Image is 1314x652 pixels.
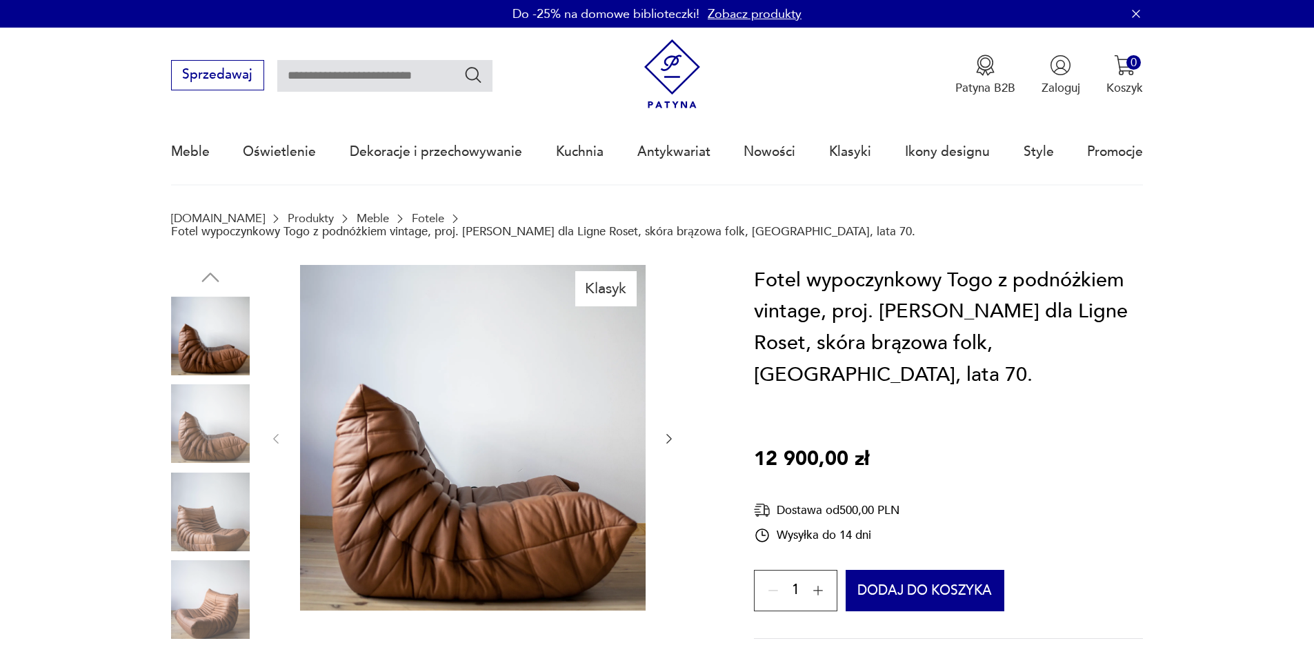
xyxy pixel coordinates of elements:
div: Dostawa od 500,00 PLN [754,502,899,519]
img: Patyna - sklep z meblami i dekoracjami vintage [637,39,707,109]
p: Fotel wypoczynkowy Togo z podnóżkiem vintage, proj. [PERSON_NAME] dla Ligne Roset, skóra brązowa ... [171,225,915,238]
h1: Fotel wypoczynkowy Togo z podnóżkiem vintage, proj. [PERSON_NAME] dla Ligne Roset, skóra brązowa ... [754,265,1143,391]
span: 1 [792,585,799,596]
img: Zdjęcie produktu Fotel wypoczynkowy Togo z podnóżkiem vintage, proj. M. Ducaroy dla Ligne Roset, ... [171,297,250,375]
p: Patyna B2B [955,80,1015,96]
a: Ikony designu [905,120,990,184]
div: Wysyłka do 14 dni [754,527,899,544]
button: Sprzedawaj [171,60,264,90]
button: Zaloguj [1042,55,1080,96]
a: Oświetlenie [243,120,316,184]
div: Klasyk [575,271,637,306]
a: Nowości [744,120,795,184]
a: Style [1024,120,1054,184]
a: Meble [357,212,389,225]
a: Antykwariat [637,120,710,184]
img: Ikona koszyka [1114,55,1135,76]
img: Zdjęcie produktu Fotel wypoczynkowy Togo z podnóżkiem vintage, proj. M. Ducaroy dla Ligne Roset, ... [171,473,250,551]
button: Szukaj [464,65,484,85]
p: 12 900,00 zł [754,444,869,475]
a: Sprzedawaj [171,70,264,81]
button: Dodaj do koszyka [846,570,1005,611]
img: Ikonka użytkownika [1050,55,1071,76]
a: Zobacz produkty [708,6,802,23]
img: Ikona medalu [975,55,996,76]
p: Zaloguj [1042,80,1080,96]
a: [DOMAIN_NAME] [171,212,265,225]
a: Dekoracje i przechowywanie [350,120,522,184]
p: Koszyk [1106,80,1143,96]
a: Produkty [288,212,334,225]
p: Do -25% na domowe biblioteczki! [512,6,699,23]
img: Ikona dostawy [754,502,770,519]
a: Klasyki [829,120,871,184]
img: Zdjęcie produktu Fotel wypoczynkowy Togo z podnóżkiem vintage, proj. M. Ducaroy dla Ligne Roset, ... [171,384,250,463]
a: Fotele [412,212,444,225]
a: Ikona medaluPatyna B2B [955,55,1015,96]
img: Zdjęcie produktu Fotel wypoczynkowy Togo z podnóżkiem vintage, proj. M. Ducaroy dla Ligne Roset, ... [300,265,646,611]
img: Zdjęcie produktu Fotel wypoczynkowy Togo z podnóżkiem vintage, proj. M. Ducaroy dla Ligne Roset, ... [171,560,250,639]
a: Kuchnia [556,120,604,184]
a: Promocje [1087,120,1143,184]
button: 0Koszyk [1106,55,1143,96]
div: 0 [1126,55,1141,70]
a: Meble [171,120,210,184]
button: Patyna B2B [955,55,1015,96]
